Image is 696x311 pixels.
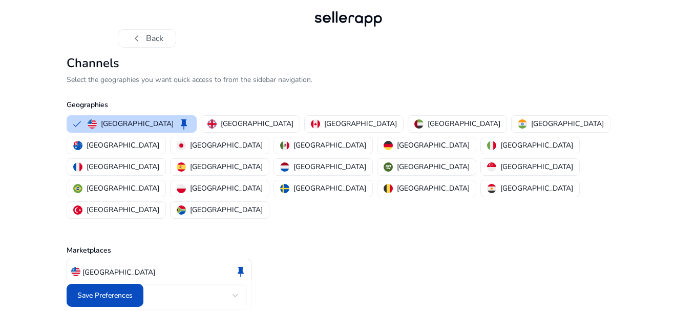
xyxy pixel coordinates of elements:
img: us.svg [71,267,80,276]
p: [GEOGRAPHIC_DATA] [87,161,159,172]
img: tr.svg [73,205,82,215]
button: chevron_leftBack [118,29,176,48]
p: [GEOGRAPHIC_DATA] [397,140,470,151]
p: Select the geographies you want quick access to from the sidebar navigation. [67,74,630,85]
img: sa.svg [384,162,393,172]
span: chevron_left [131,32,143,45]
p: Marketplaces [67,245,630,256]
img: es.svg [177,162,186,172]
img: jp.svg [177,141,186,150]
img: in.svg [518,119,527,129]
img: se.svg [280,184,289,193]
span: keep [235,265,247,278]
button: Save Preferences [67,284,143,307]
p: Geographies [67,99,630,110]
p: [GEOGRAPHIC_DATA] [87,140,159,151]
p: [GEOGRAPHIC_DATA] [500,140,573,151]
p: [GEOGRAPHIC_DATA] [500,161,573,172]
p: [GEOGRAPHIC_DATA] [324,118,397,129]
p: [GEOGRAPHIC_DATA] [87,204,159,215]
span: keep [178,118,190,130]
p: [GEOGRAPHIC_DATA] [397,161,470,172]
img: pl.svg [177,184,186,193]
p: [GEOGRAPHIC_DATA] [82,267,155,278]
p: [GEOGRAPHIC_DATA] [190,161,263,172]
img: za.svg [177,205,186,215]
img: mx.svg [280,141,289,150]
img: uk.svg [207,119,217,129]
p: [GEOGRAPHIC_DATA] [293,140,366,151]
p: [GEOGRAPHIC_DATA] [87,183,159,194]
img: nl.svg [280,162,289,172]
img: it.svg [487,141,496,150]
p: [GEOGRAPHIC_DATA] [397,183,470,194]
img: fr.svg [73,162,82,172]
p: [GEOGRAPHIC_DATA] [101,118,174,129]
p: [GEOGRAPHIC_DATA] [190,204,263,215]
img: ae.svg [414,119,424,129]
p: [GEOGRAPHIC_DATA] [293,161,366,172]
p: [GEOGRAPHIC_DATA] [190,140,263,151]
p: [GEOGRAPHIC_DATA] [428,118,500,129]
p: [GEOGRAPHIC_DATA] [500,183,573,194]
img: au.svg [73,141,82,150]
img: sg.svg [487,162,496,172]
img: ca.svg [311,119,320,129]
img: eg.svg [487,184,496,193]
p: [GEOGRAPHIC_DATA] [221,118,293,129]
img: br.svg [73,184,82,193]
img: de.svg [384,141,393,150]
img: be.svg [384,184,393,193]
p: [GEOGRAPHIC_DATA] [531,118,604,129]
p: [GEOGRAPHIC_DATA] [190,183,263,194]
span: Save Preferences [77,290,133,301]
p: [GEOGRAPHIC_DATA] [293,183,366,194]
h2: Channels [67,56,630,71]
img: us.svg [88,119,97,129]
